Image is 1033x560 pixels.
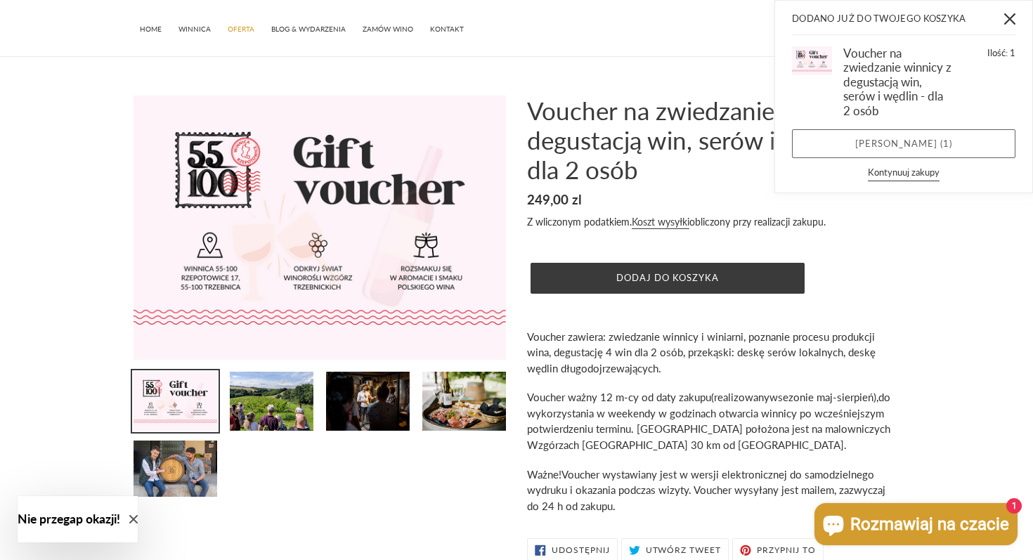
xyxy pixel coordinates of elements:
[1010,47,1015,58] span: 1
[264,18,353,38] a: BLOG & WYDARZENIA
[994,3,1026,34] button: Zamknij
[810,503,1022,549] inbox-online-store-chat: Czat w sklepie online Shopify
[632,216,689,229] a: Koszt wysyłki
[943,138,949,149] span: 1 pozycja
[527,329,899,377] p: Voucher zawiera: zwiedzanie winnicy i winiarni, poznanie procesu produkcji wina, degustację 4 win...
[527,468,885,512] span: Voucher wystawiany jest w wersji elektronicznej do samodzielnego wydruku i okazania podczas wizyt...
[792,8,994,30] h2: Dodano już do Twojego koszyka
[421,370,507,432] img: Załaduj obraz do przeglądarki galerii, Voucher na zwiedzanie winnicy z degustacją win, serów i wę...
[271,25,346,34] span: BLOG & WYDARZENIA
[527,391,890,451] span: do wykorzystania w weekendy w godzinach otwarcia winnicy po wcześniejszym potwierdzeniu terminu. ...
[757,546,816,554] span: Przypnij to
[423,18,471,38] a: KONTAKT
[527,191,582,207] span: 249,00 zl
[325,370,411,432] img: Załaduj obraz do przeglądarki galerii, Voucher na zwiedzanie winnicy z degustacją win, serów i wę...
[769,391,778,403] span: w
[132,439,219,498] img: Załaduj obraz do przeglądarki galerii, Voucher na zwiedzanie winnicy z degustacją win, serów i wę...
[527,391,711,403] span: Voucher ważny 12 m-cy od daty zakupu
[552,546,610,554] span: Udostępnij
[711,391,769,403] span: (realizowany
[987,47,1008,58] span: Ilość:
[430,25,464,34] span: KONTAKT
[792,46,832,75] img: Voucher na zwiedzanie winnicy z degustacją win, serów i wędlin - dla 2 osób
[221,18,261,38] a: OFERTA
[363,25,413,34] span: ZAMÓW WINO
[527,214,899,229] div: Z wliczonym podatkiem. obliczony przy realizacji zakupu.
[616,272,720,283] span: Dodaj do koszyka
[228,370,315,432] img: Załaduj obraz do przeglądarki galerii, Voucher na zwiedzanie winnicy z degustacją win, serów i wę...
[868,166,940,181] button: Kontynuuj zakupy
[133,18,169,38] a: HOME
[527,468,561,481] span: Ważne!
[531,263,805,294] button: Dodaj do koszyka
[792,129,1015,159] a: [PERSON_NAME] (1 pozycja)
[228,25,254,34] span: OFERTA
[171,18,218,38] a: WINNICA
[646,546,722,554] span: Utwórz tweet
[132,370,219,432] img: Załaduj obraz do przeglądarki galerii, Voucher na zwiedzanie winnicy z degustacją win, serów i wę...
[527,389,899,452] p: sezonie maj-sierpień),
[140,25,162,34] span: HOME
[178,25,211,34] span: WINNICA
[843,46,952,118] h3: Voucher na zwiedzanie winnicy z degustacją win, serów i wędlin - dla 2 osób
[527,96,899,184] h1: Voucher na zwiedzanie winnicy z degustacją win, serów i wędlin - dla 2 osób
[356,18,420,38] a: ZAMÓW WINO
